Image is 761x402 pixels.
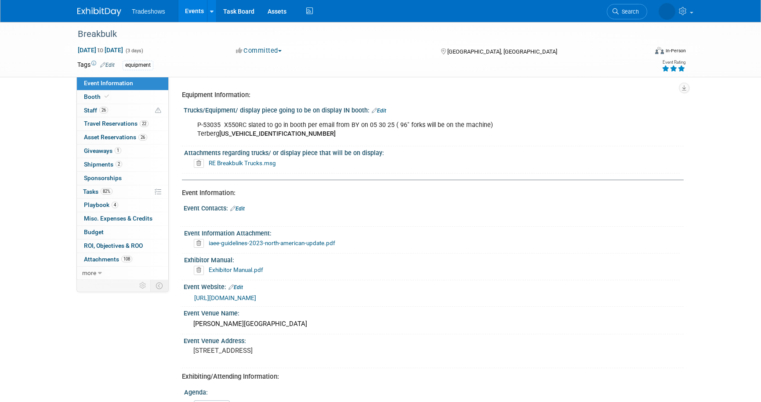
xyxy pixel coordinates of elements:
[77,145,168,158] a: Giveaways1
[184,307,684,318] div: Event Venue Name:
[228,284,243,290] a: Edit
[209,239,335,246] a: iaee-guidelines-2023-north-american-update.pdf
[77,212,168,225] a: Misc. Expenses & Credits
[77,104,168,117] a: Staff26
[77,60,115,70] td: Tags
[184,146,680,157] div: Attachments regarding trucks/ or display piece that will be on display:
[230,206,245,212] a: Edit
[219,130,336,138] b: [US_VEHICLE_IDENTIFICATION_NUMBER]
[193,347,382,355] pre: [STREET_ADDRESS]
[184,104,684,115] div: Trucks/Equipment/ display piece going to be on display IN booth:
[665,47,686,54] div: In-Person
[84,228,104,235] span: Budget
[77,77,168,90] a: Event Information
[96,47,105,54] span: to
[115,147,121,154] span: 1
[194,240,207,246] a: Delete attachment?
[75,26,634,42] div: Breakbulk
[151,280,169,291] td: Toggle Event Tabs
[84,120,149,127] span: Travel Reservations
[655,47,664,54] img: Format-Inperson.png
[184,202,684,213] div: Event Contacts:
[123,61,153,70] div: equipment
[77,7,121,16] img: ExhibitDay
[77,239,168,253] a: ROI, Objectives & ROO
[99,107,108,113] span: 26
[77,158,168,171] a: Shipments2
[84,107,108,114] span: Staff
[77,185,168,199] a: Tasks82%
[155,107,161,115] span: Potential Scheduling Conflict -- at least one attendee is tagged in another overlapping event.
[84,215,152,222] span: Misc. Expenses & Credits
[191,116,587,143] div: P-53035 X550RC slated to go in booth per email from BY on 05 30 25 ( 96" forks will be on the mac...
[77,91,168,104] a: Booth
[619,8,639,15] span: Search
[77,253,168,266] a: Attachments108
[84,256,132,263] span: Attachments
[82,269,96,276] span: more
[182,372,677,381] div: Exhibiting/Attending Information:
[607,4,647,19] a: Search
[659,3,675,20] img: Kay Reynolds
[77,226,168,239] a: Budget
[101,188,112,195] span: 82%
[84,242,143,249] span: ROI, Objectives & ROO
[184,227,680,238] div: Event Information Attachment:
[77,46,123,54] span: [DATE] [DATE]
[140,120,149,127] span: 22
[190,317,677,331] div: [PERSON_NAME][GEOGRAPHIC_DATA]
[138,134,147,141] span: 26
[447,48,557,55] span: [GEOGRAPHIC_DATA], [GEOGRAPHIC_DATA]
[662,60,685,65] div: Event Rating
[84,134,147,141] span: Asset Reservations
[77,267,168,280] a: more
[84,174,122,181] span: Sponsorships
[135,280,151,291] td: Personalize Event Tab Strip
[184,386,680,397] div: Agenda:
[100,62,115,68] a: Edit
[77,199,168,212] a: Playbook4
[184,254,680,264] div: Exhibitor Manual:
[84,161,122,168] span: Shipments
[209,266,263,273] a: Exhibitor Manual.pdf
[233,46,285,55] button: Committed
[194,267,207,273] a: Delete attachment?
[595,46,686,59] div: Event Format
[112,202,118,208] span: 4
[184,280,684,292] div: Event Website:
[125,48,143,54] span: (3 days)
[83,188,112,195] span: Tasks
[116,161,122,167] span: 2
[121,256,132,262] span: 108
[77,117,168,130] a: Travel Reservations22
[194,160,207,167] a: Delete attachment?
[84,201,118,208] span: Playbook
[182,91,677,100] div: Equipment Information:
[132,8,165,15] span: Tradeshows
[105,94,109,99] i: Booth reservation complete
[184,334,684,345] div: Event Venue Address:
[194,294,256,301] a: [URL][DOMAIN_NAME]
[84,80,133,87] span: Event Information
[84,147,121,154] span: Giveaways
[182,188,677,198] div: Event Information:
[209,159,276,167] a: RE Breakbulk Trucks.msg
[372,108,386,114] a: Edit
[77,172,168,185] a: Sponsorships
[84,93,111,100] span: Booth
[77,131,168,144] a: Asset Reservations26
